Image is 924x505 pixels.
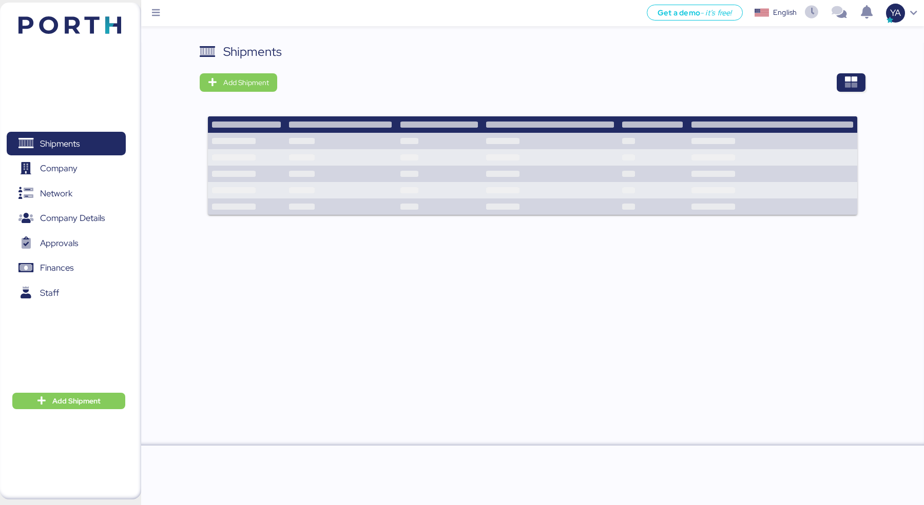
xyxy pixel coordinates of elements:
span: Company [40,161,78,176]
a: Company [7,157,126,180]
a: Shipments [7,132,126,155]
span: Network [40,186,72,201]
button: Add Shipment [12,393,125,409]
a: Company Details [7,207,126,230]
button: Add Shipment [200,73,277,92]
a: Finances [7,256,126,280]
span: YA [890,6,901,19]
a: Staff [7,281,126,305]
span: Add Shipment [223,76,269,89]
div: Shipments [223,43,282,61]
div: English [773,7,797,18]
a: Network [7,181,126,205]
button: Menu [147,5,165,22]
span: Staff [40,286,59,300]
span: Shipments [40,136,80,151]
span: Company Details [40,211,105,226]
a: Approvals [7,231,126,255]
span: Finances [40,260,73,275]
span: Approvals [40,236,78,251]
span: Add Shipment [52,395,101,407]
